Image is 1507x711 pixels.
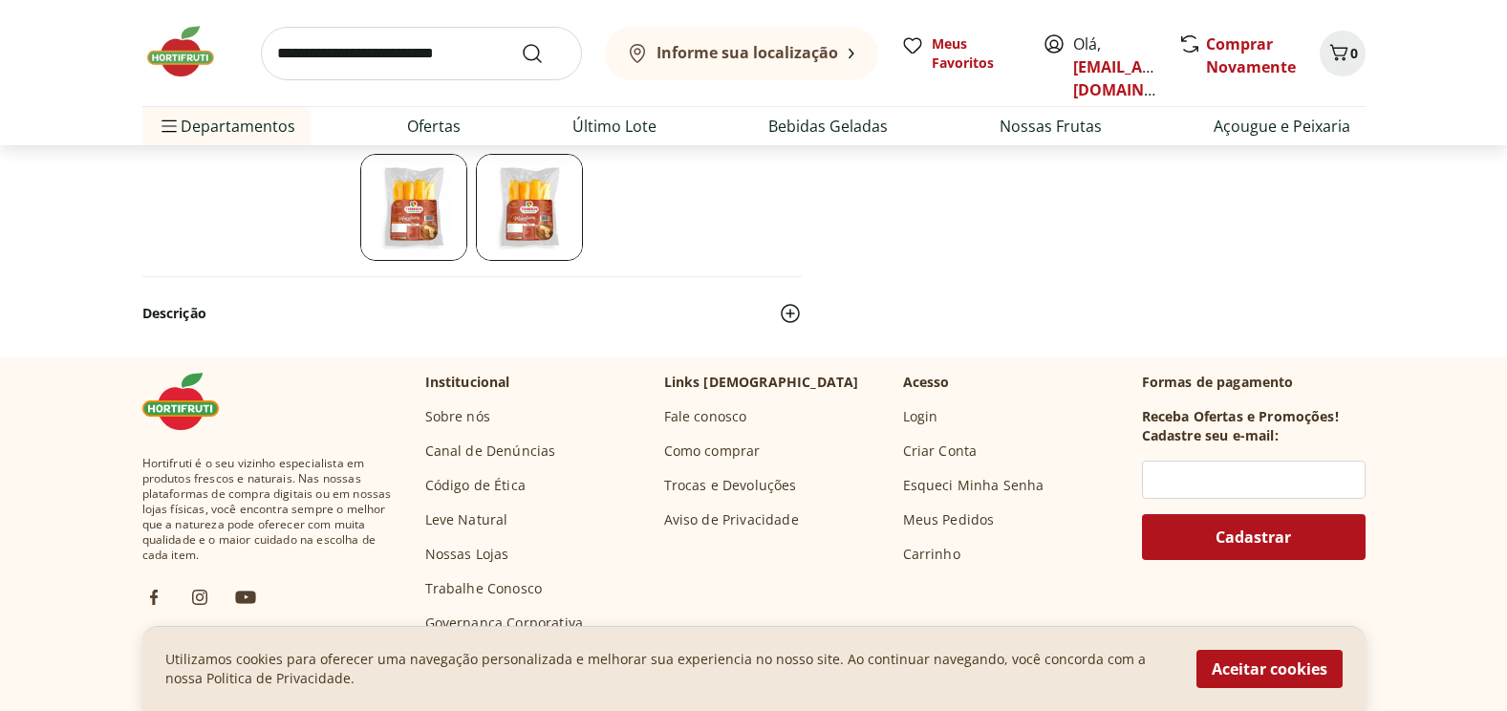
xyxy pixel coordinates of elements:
[407,115,461,138] a: Ofertas
[664,510,799,529] a: Aviso de Privacidade
[425,510,508,529] a: Leve Natural
[1320,31,1366,76] button: Carrinho
[903,373,950,392] p: Acesso
[657,42,838,63] b: Informe sua localização
[158,103,295,149] span: Departamentos
[142,373,238,430] img: Hortifruti
[142,292,802,334] button: Descrição
[425,407,490,426] a: Sobre nós
[1073,56,1206,100] a: [EMAIL_ADDRESS][DOMAIN_NAME]
[1142,373,1366,392] p: Formas de pagamento
[903,545,960,564] a: Carrinho
[142,586,165,609] img: fb
[188,586,211,609] img: ig
[1142,407,1339,426] h3: Receba Ofertas e Promoções!
[425,579,543,598] a: Trabalhe Conosco
[476,154,583,261] img: Principal
[234,586,257,609] img: ytb
[360,154,467,261] img: Principal
[521,42,567,65] button: Submit Search
[664,373,859,392] p: Links [DEMOGRAPHIC_DATA]
[1350,44,1358,62] span: 0
[572,115,657,138] a: Último Lote
[664,407,747,426] a: Fale conosco
[1206,33,1296,77] a: Comprar Novamente
[903,476,1044,495] a: Esqueci Minha Senha
[142,23,238,80] img: Hortifruti
[903,442,978,461] a: Criar Conta
[142,456,395,563] span: Hortifruti é o seu vizinho especialista em produtos frescos e naturais. Nas nossas plataformas de...
[425,545,509,564] a: Nossas Lojas
[664,442,761,461] a: Como comprar
[903,407,938,426] a: Login
[158,103,181,149] button: Menu
[1142,514,1366,560] button: Cadastrar
[1216,529,1291,545] span: Cadastrar
[768,115,888,138] a: Bebidas Geladas
[1000,115,1102,138] a: Nossas Frutas
[261,27,582,80] input: search
[932,34,1020,73] span: Meus Favoritos
[664,476,797,495] a: Trocas e Devoluções
[425,373,510,392] p: Institucional
[901,34,1020,73] a: Meus Favoritos
[1073,32,1158,101] span: Olá,
[425,476,526,495] a: Código de Ética
[1142,426,1279,445] h3: Cadastre seu e-mail:
[425,614,584,633] a: Governança Corporativa
[903,510,995,529] a: Meus Pedidos
[1196,650,1343,688] button: Aceitar cookies
[165,650,1173,688] p: Utilizamos cookies para oferecer uma navegação personalizada e melhorar sua experiencia no nosso ...
[605,27,878,80] button: Informe sua localização
[425,442,556,461] a: Canal de Denúncias
[1214,115,1350,138] a: Açougue e Peixaria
